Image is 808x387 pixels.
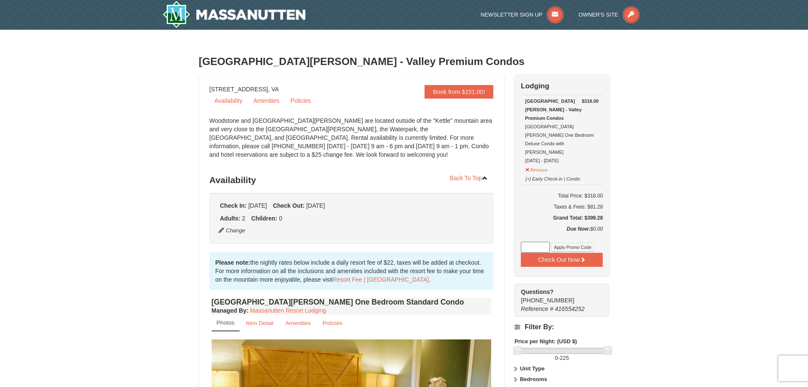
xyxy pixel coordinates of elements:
button: Change [218,226,246,235]
span: Newsletter Sign Up [481,11,542,18]
div: Taxes & Fees: $81.28 [521,203,603,211]
strong: Lodging [521,82,549,90]
small: Policies [322,320,342,326]
img: Massanutten Resort Logo [162,1,306,28]
span: Reference # [521,305,553,312]
span: 225 [560,355,569,361]
span: Managed By [212,307,246,314]
button: Remove [525,164,548,174]
span: [DATE] [306,202,325,209]
strong: [GEOGRAPHIC_DATA][PERSON_NAME] - Valley Premium Condos [525,99,582,121]
a: Massanutten Resort Lodging [250,307,326,314]
a: Item Detail [240,315,279,331]
a: Owner's Site [579,11,640,18]
label: - [514,354,609,362]
strong: Unit Type [520,365,545,372]
button: Check Out Now [521,253,603,266]
a: Massanutten Resort [162,1,306,28]
span: [PHONE_NUMBER] [521,288,594,304]
div: Woodstone and [GEOGRAPHIC_DATA][PERSON_NAME] are located outside of the "Kettle" mountain area an... [210,116,494,167]
button: [+] Early Check-in | Condo [525,172,581,183]
h3: Availability [210,172,494,189]
strong: Children: [251,215,277,222]
a: Newsletter Sign Up [481,11,564,18]
div: $0.00 [521,225,603,242]
small: Amenities [285,320,311,326]
a: Policies [317,315,348,331]
a: Photos [212,315,240,331]
a: Book from $151.00! [425,85,493,99]
strong: Adults: [220,215,240,222]
button: Apply Promo Code [551,243,594,252]
a: Availability [210,94,248,107]
strong: Check In: [220,202,247,209]
div: [GEOGRAPHIC_DATA][PERSON_NAME] One Bedroom Deluxe Condo with [PERSON_NAME] [DATE] - [DATE] [525,97,598,165]
a: Amenities [280,315,316,331]
a: Policies [285,94,316,107]
span: 0 [279,215,282,222]
strong: Due Now: [567,226,590,232]
a: Resort Fee | [GEOGRAPHIC_DATA] [333,276,429,283]
span: [DATE] [248,202,267,209]
strong: Check Out: [273,202,305,209]
strong: Please note: [215,259,250,266]
h3: [GEOGRAPHIC_DATA][PERSON_NAME] - Valley Premium Condos [199,53,609,70]
strong: Bedrooms [520,376,547,382]
small: Photos [217,319,235,326]
small: Item Detail [246,320,274,326]
h4: Filter By: [514,323,609,331]
a: Back To Top [445,172,494,184]
a: Amenities [248,94,284,107]
h5: Grand Total: $399.28 [521,214,603,222]
span: 0 [555,355,558,361]
strong: Questions? [521,288,554,295]
span: 416554252 [555,305,584,312]
strong: Price per Night: (USD $) [514,338,577,345]
span: Owner's Site [579,11,618,18]
strong: $318.00 [582,97,599,105]
div: the nightly rates below include a daily resort fee of $22, taxes will be added at checkout. For m... [210,252,494,290]
span: 2 [242,215,246,222]
h4: [GEOGRAPHIC_DATA][PERSON_NAME] One Bedroom Standard Condo [212,298,492,306]
h6: Total Price: $318.00 [521,192,603,200]
strong: : [212,307,249,314]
